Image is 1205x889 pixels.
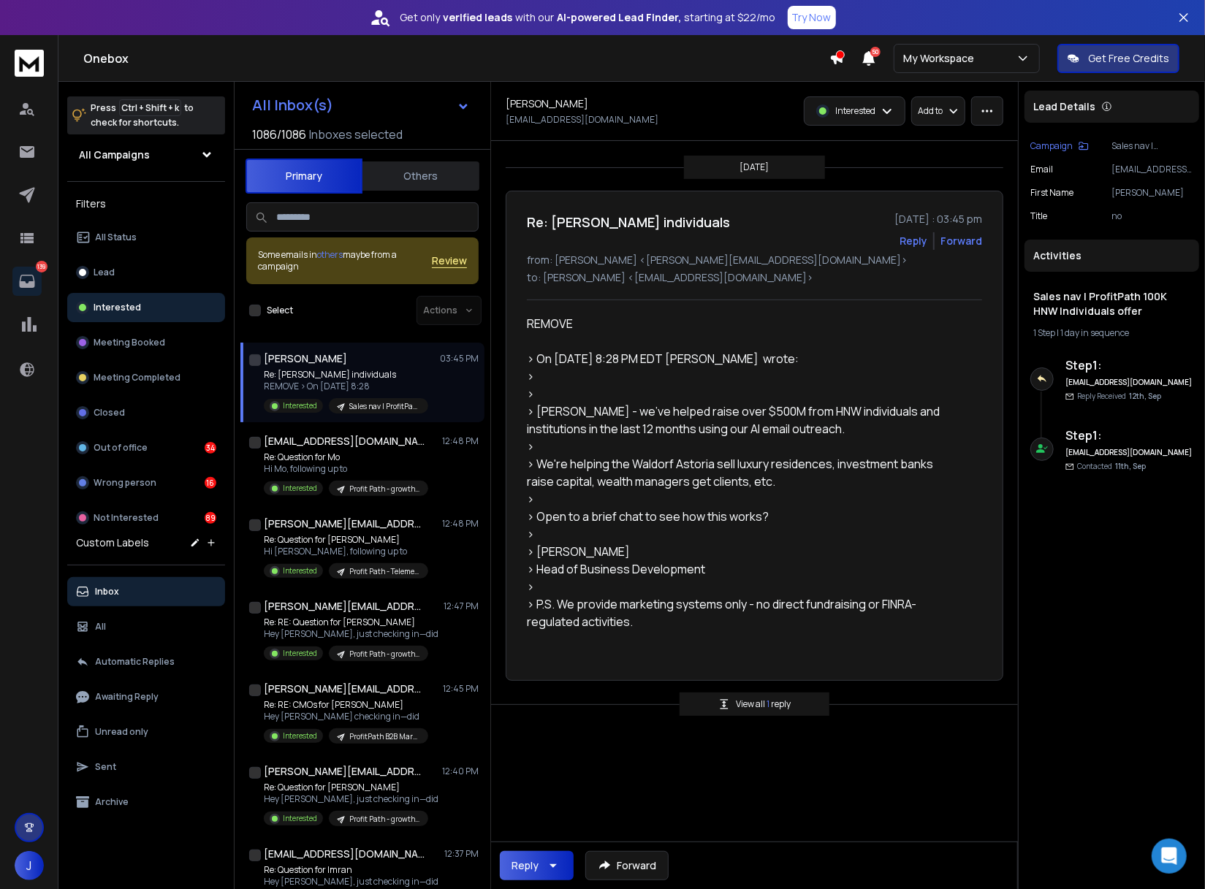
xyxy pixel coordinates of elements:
p: My Workspace [903,51,980,66]
strong: verified leads [444,10,513,25]
button: Out of office34 [67,433,225,462]
button: All Inbox(s) [240,91,482,120]
p: Get only with our starting at $22/mo [400,10,776,25]
p: 03:45 PM [440,353,479,365]
span: 12th, Sep [1129,391,1161,401]
div: 34 [205,442,216,454]
p: to: [PERSON_NAME] <[EMAIL_ADDRESS][DOMAIN_NAME]> [527,270,982,285]
h6: Step 1 : [1065,356,1193,374]
button: Primary [246,159,362,194]
p: Contacted [1077,461,1146,472]
h3: Custom Labels [76,535,149,550]
button: Automatic Replies [67,647,225,676]
span: 11th, Sep [1115,461,1146,471]
button: Awaiting Reply [67,682,225,711]
button: Review [432,253,467,268]
div: 89 [205,512,216,524]
p: Inbox [95,586,119,598]
p: Try Now [792,10,832,25]
p: All Status [95,232,137,243]
button: Meeting Completed [67,363,225,392]
button: Sent [67,752,225,782]
button: Interested [67,293,225,322]
p: Hey [PERSON_NAME], just checking in—did [264,793,438,805]
button: Try Now [788,6,836,29]
button: Others [362,160,479,192]
p: Email [1030,164,1053,175]
p: Press to check for shortcuts. [91,101,194,130]
p: ProfitPath B2B Marketing [349,731,419,742]
p: Lead [94,267,115,278]
h1: [EMAIL_ADDRESS][DOMAIN_NAME] [264,847,425,861]
p: 12:48 PM [442,518,479,530]
h1: Sales nav | ProfitPath 100K HNW Individuals offer [1033,289,1190,318]
p: Re: [PERSON_NAME] individuals [264,369,428,381]
p: Interested [283,400,317,411]
h3: Filters [67,194,225,214]
p: Unread only [95,726,148,738]
p: Interested [835,105,875,117]
h1: [PERSON_NAME][EMAIL_ADDRESS][DOMAIN_NAME] [264,764,425,779]
p: Not Interested [94,512,159,524]
h1: [PERSON_NAME][EMAIL_ADDRESS][DOMAIN_NAME] [264,682,425,696]
h1: Onebox [83,50,829,67]
p: Out of office [94,442,148,454]
span: 50 [870,47,881,57]
button: Unread only [67,717,225,747]
p: View all reply [736,698,791,710]
p: Hi Mo, following up to [264,463,428,475]
p: Meeting Booked [94,337,165,348]
button: J [15,851,44,880]
span: 1 [767,698,771,710]
p: 12:40 PM [442,766,479,777]
span: 1 day in sequence [1060,327,1129,339]
h1: All Inbox(s) [252,98,333,112]
img: logo [15,50,44,77]
span: Ctrl + Shift + k [119,99,181,116]
button: Inbox [67,577,225,606]
button: All [67,612,225,641]
p: Closed [94,407,125,419]
button: Get Free Credits [1057,44,1179,73]
p: from: [PERSON_NAME] <[PERSON_NAME][EMAIL_ADDRESS][DOMAIN_NAME]> [527,253,982,267]
button: Reply [500,851,574,880]
p: Hey [PERSON_NAME], just checking in—did [264,628,438,640]
div: REMOVE > On [DATE] 8:28 PM EDT [PERSON_NAME] wrote: > > > [PERSON_NAME] - we've helped raise over... [527,315,965,660]
p: Interested [283,648,317,659]
p: Sales nav | ProfitPath 100K HNW Individuals offer [349,401,419,412]
button: Campaign [1030,140,1089,152]
button: All Campaigns [67,140,225,169]
p: Wrong person [94,477,156,489]
button: Reply [900,234,927,248]
p: 12:47 PM [444,600,479,612]
p: Re: Question for Mo [264,451,428,463]
span: 1 Step [1033,327,1055,339]
p: 12:37 PM [444,848,479,860]
h1: All Campaigns [79,148,150,162]
p: Get Free Credits [1088,51,1169,66]
p: First Name [1030,187,1073,199]
h1: Re: [PERSON_NAME] individuals [527,212,730,232]
h6: [EMAIL_ADDRESS][DOMAIN_NAME] [1065,377,1193,388]
p: Meeting Completed [94,372,180,384]
p: Automatic Replies [95,656,175,668]
p: no [1111,210,1193,222]
p: Interested [283,813,317,824]
p: All [95,621,106,633]
div: Reply [512,858,539,873]
div: | [1033,327,1190,339]
span: others [317,248,343,261]
span: 1086 / 1086 [252,126,306,143]
p: Re: RE: CMOs for [PERSON_NAME] [264,699,428,711]
p: Re: Question for [PERSON_NAME] [264,782,438,793]
p: Reply Received [1077,391,1161,402]
p: Re: Question for Imran [264,864,438,876]
h1: [PERSON_NAME][EMAIL_ADDRESS][PERSON_NAME][DOMAIN_NAME] [264,516,425,531]
label: Select [267,305,293,316]
div: Forward [940,234,982,248]
p: Interested [283,730,317,741]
